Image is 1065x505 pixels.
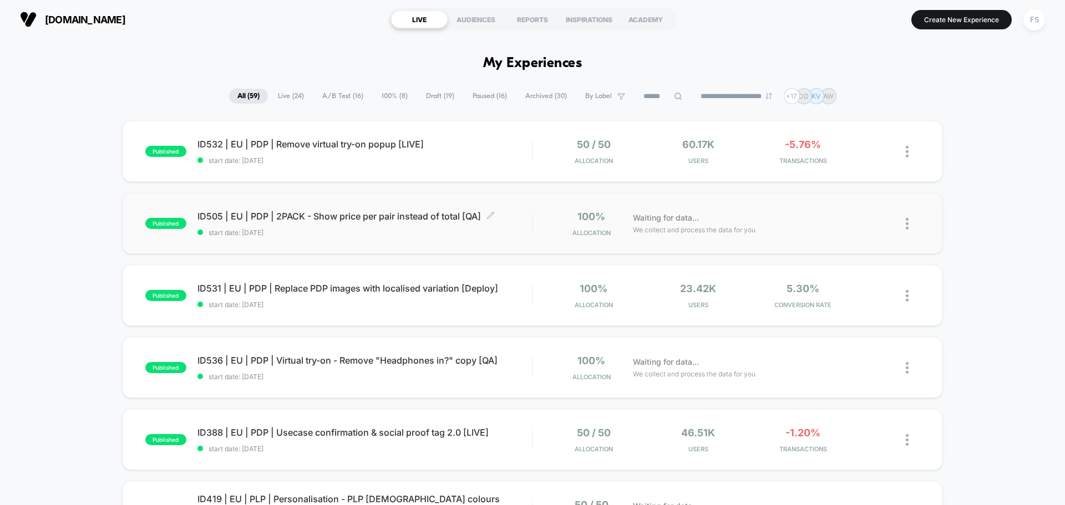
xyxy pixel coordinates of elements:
span: ID532 | EU | PDP | Remove virtual try-on popup [LIVE] [197,139,532,150]
span: 60.17k [682,139,714,150]
span: 100% ( 8 ) [373,89,416,104]
span: -1.20% [785,427,820,438]
span: Users [649,157,748,165]
span: start date: [DATE] [197,445,532,453]
span: Users [649,301,748,309]
div: LIVE [391,11,448,28]
span: Allocation [572,229,611,237]
img: close [906,218,909,229]
span: published [145,290,186,301]
img: close [906,146,909,157]
img: close [906,362,909,374]
span: published [145,146,186,157]
span: ID531 | EU | PDP | Replace PDP images with localised variation [Deploy] [197,283,532,294]
span: Allocation [575,301,613,309]
span: A/B Test ( 16 ) [314,89,372,104]
span: 23.42k [680,283,716,294]
span: 46.51k [681,427,715,438]
span: 50 / 50 [577,427,611,438]
span: start date: [DATE] [197,300,532,309]
div: REPORTS [504,11,561,28]
span: 100% [577,211,605,222]
span: ID505 | EU | PDP | 2PACK - Show price per pair instead of total [QA] [197,211,532,222]
span: By Label [585,92,612,100]
button: [DOMAIN_NAME] [17,11,129,28]
span: start date: [DATE] [197,156,532,165]
span: Allocation [575,157,613,165]
span: Waiting for data... [633,356,699,368]
p: AW [823,92,834,100]
span: 100% [580,283,607,294]
span: Waiting for data... [633,212,699,224]
div: INSPIRATIONS [561,11,617,28]
img: close [906,290,909,302]
span: Draft ( 19 ) [418,89,463,104]
span: We collect and process the data for you [633,225,755,235]
span: All ( 59 ) [229,89,268,104]
span: 50 / 50 [577,139,611,150]
span: 5.30% [787,283,819,294]
p: KV [812,92,820,100]
span: TRANSACTIONS [753,445,853,453]
span: published [145,218,186,229]
div: FS [1023,9,1045,30]
span: Allocation [572,373,611,381]
span: Archived ( 30 ) [517,89,575,104]
span: -5.76% [785,139,821,150]
span: 100% [577,355,605,366]
span: CONVERSION RATE [753,301,853,309]
p: DD [799,92,809,100]
div: ACADEMY [617,11,674,28]
span: published [145,434,186,445]
span: ID388 | EU | PDP | Usecase confirmation & social proof tag 2.0 [LIVE] [197,427,532,438]
img: end [765,93,772,99]
span: Live ( 24 ) [270,89,312,104]
span: Allocation [575,445,613,453]
button: FS [1020,8,1048,31]
div: + 17 [784,88,800,104]
span: Paused ( 16 ) [464,89,515,104]
h1: My Experiences [483,55,582,72]
span: start date: [DATE] [197,373,532,381]
img: Visually logo [20,11,37,28]
button: Create New Experience [911,10,1012,29]
img: close [906,434,909,446]
span: We collect and process the data for you [633,369,755,379]
div: AUDIENCES [448,11,504,28]
span: [DOMAIN_NAME] [45,14,125,25]
span: start date: [DATE] [197,228,532,237]
span: ID536 | EU | PDP | Virtual try-on - Remove "Headphones in?" copy [QA] [197,355,532,366]
span: published [145,362,186,373]
span: Users [649,445,748,453]
span: TRANSACTIONS [753,157,853,165]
